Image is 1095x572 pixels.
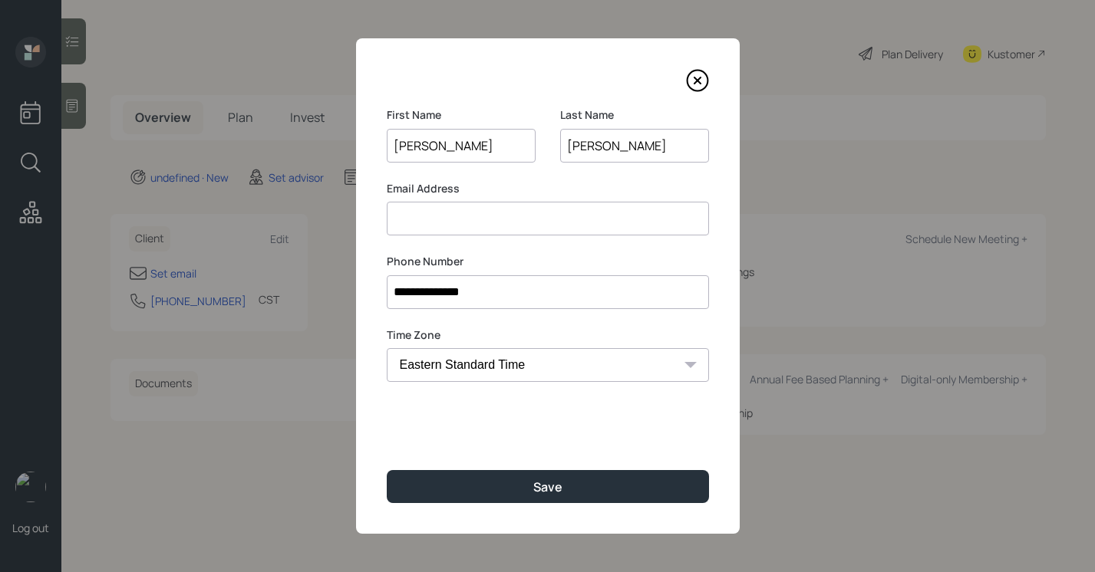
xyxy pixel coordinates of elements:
label: Last Name [560,107,709,123]
label: Email Address [387,181,709,196]
button: Save [387,470,709,503]
div: Save [533,478,562,495]
label: First Name [387,107,536,123]
label: Phone Number [387,254,709,269]
label: Time Zone [387,327,709,343]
